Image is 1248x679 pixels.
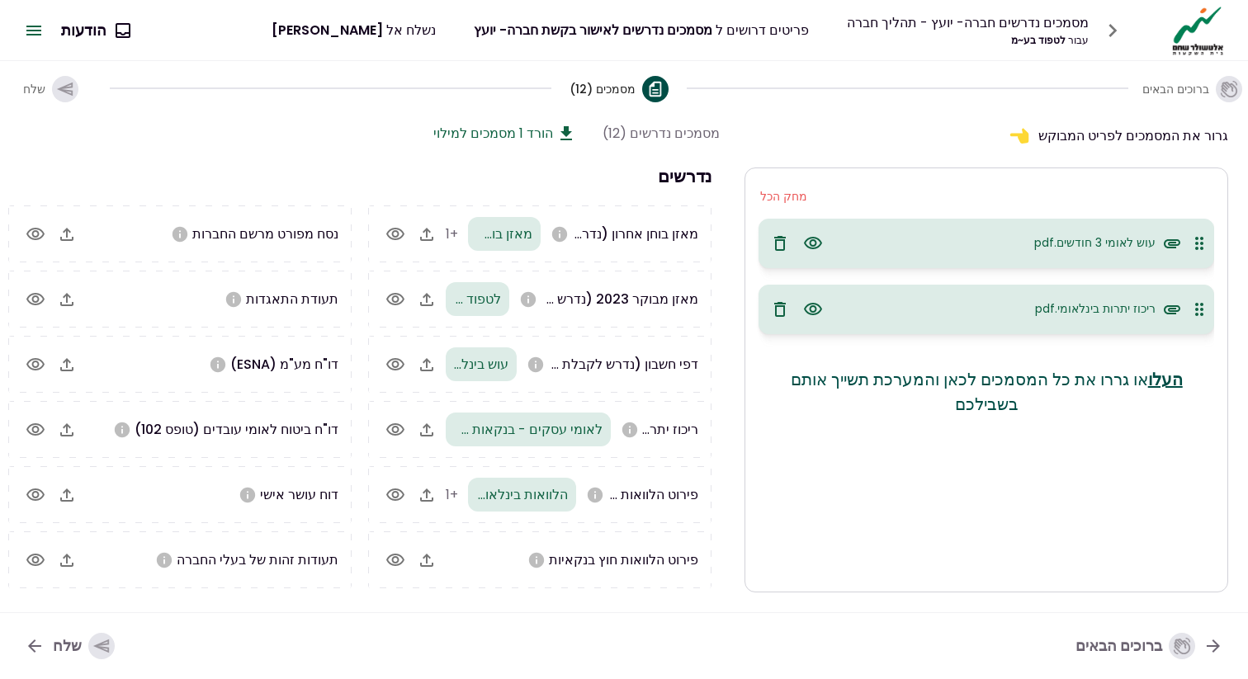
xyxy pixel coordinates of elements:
span: מסמכים נדרשים לאישור בקשת חברה- יועץ [474,21,712,40]
span: +1 [446,485,458,504]
svg: אנא העלו מאזן מבוקר לשנה 2023 [519,290,537,309]
button: שלח [10,63,92,116]
div: מסמכים נדרשים חברה- יועץ - תהליך חברה [847,12,1089,33]
span: מאזן בוחן 30.06.25.xlsx [406,224,532,243]
img: Logo [1168,5,1228,56]
svg: במידה ונערכת הנהלת חשבונות כפולה בלבד [551,225,569,243]
span: שלח [23,81,45,97]
span: ברוכים הבאים [1142,81,1209,97]
span: עוש לאומי 3 חודשים.pdf [1034,234,1156,252]
span: לטפוד 2023.pdf [408,290,501,309]
div: נשלח אל [272,20,436,40]
div: גרור את המסמכים לפריט המבוקש [745,123,1228,148]
span: דפי חשבון (נדרש לקבלת [PERSON_NAME] ירוק) [415,355,698,374]
div: לטפוד בע~מ [847,33,1089,48]
span: פירוט הלוואות בנקאיות [571,485,698,504]
span: נסח מפורט מרשם החברות [192,224,338,243]
span: דוח עושר אישי [260,485,338,504]
span: ריכוז יתרות [637,420,698,439]
button: שלח [12,625,128,667]
button: הורד 1 מסמכים למילוי [433,123,576,144]
span: דו"ח ביטוח לאומי עובדים (טופס 102) [135,420,338,439]
button: ברוכים הבאים [1062,625,1236,667]
div: מסמכים נדרשים (12) [603,123,720,144]
svg: אנא העלו פרוט הלוואות מהבנקים [586,486,604,504]
span: תעודות זהות של בעלי החברה [177,550,338,569]
span: הלוואות בינלאומי.pdf [448,485,568,504]
span: ריכוז יתרות בינלאומי.pdf [1035,300,1156,318]
div: ברוכים הבאים [1075,633,1195,659]
span: [PERSON_NAME] [272,21,383,40]
span: עוש בינלאומי.pdf [412,355,508,374]
span: +1 [446,224,458,243]
p: או גררו את כל המסמכים לכאן והמערכת תשייך אותם בשבילכם [759,367,1214,417]
svg: אנא העלו טופס 102 משנת 2023 ועד היום [113,421,131,439]
span: תעודת התאגדות [246,290,338,309]
svg: אנא העלו צילום תעודת זהות של כל בעלי מניות החברה (לת.ז. ביומטרית יש להעלות 2 צדדים) [155,551,173,569]
span: עבור [1068,33,1089,47]
svg: אנא העלו ריכוז יתרות עדכני בבנקים, בחברות אשראי חוץ בנקאיות ובחברות כרטיסי אשראי [621,421,639,439]
button: מסמכים (12) [570,63,669,116]
span: מסמכים (12) [570,81,636,97]
svg: אנא העלו תעודת התאגדות של החברה [225,290,243,309]
svg: אנא העלו דו"ח מע"מ (ESNA) משנת 2023 ועד היום [209,356,227,374]
button: ברוכים הבאים [1146,63,1238,116]
svg: אנא הורידו את הטופס מלמעלה. יש למלא ולהחזיר חתום על ידי הבעלים [239,486,257,504]
svg: אנא העלו דפי חשבון ל3 חודשים האחרונים לכל החשבונות בנק [527,356,545,374]
span: פירוט הלוואות חוץ בנקאיות [549,550,698,569]
div: פריטים דרושים ל [474,20,809,40]
span: דו"ח מע"מ (ESNA) [230,355,338,374]
button: מחק הכל [752,182,815,212]
div: שלח [53,633,115,659]
button: הודעות [48,9,143,52]
button: העלו [1148,367,1183,392]
svg: אנא העלו פרוט הלוואות חוץ בנקאיות של החברה [527,551,546,569]
svg: אנא העלו נסח חברה מפורט כולל שעבודים [171,225,189,243]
